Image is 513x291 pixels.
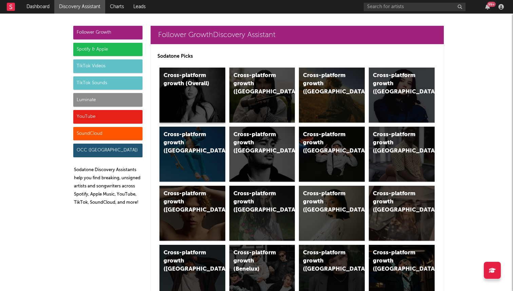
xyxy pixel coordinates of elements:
[164,72,210,88] div: Cross-platform growth (Overall)
[299,68,365,123] a: Cross-platform growth ([GEOGRAPHIC_DATA])
[229,186,295,241] a: Cross-platform growth ([GEOGRAPHIC_DATA])
[73,144,142,157] div: OCC ([GEOGRAPHIC_DATA])
[299,127,365,182] a: Cross-platform growth ([GEOGRAPHIC_DATA]/GSA)
[487,2,496,7] div: 99 +
[229,68,295,123] a: Cross-platform growth ([GEOGRAPHIC_DATA])
[373,131,419,155] div: Cross-platform growth ([GEOGRAPHIC_DATA])
[373,72,419,96] div: Cross-platform growth ([GEOGRAPHIC_DATA])
[303,72,349,96] div: Cross-platform growth ([GEOGRAPHIC_DATA])
[369,127,435,182] a: Cross-platform growth ([GEOGRAPHIC_DATA])
[157,52,437,60] p: Sodatone Picks
[229,127,295,182] a: Cross-platform growth ([GEOGRAPHIC_DATA])
[164,190,210,214] div: Cross-platform growth ([GEOGRAPHIC_DATA])
[303,190,349,214] div: Cross-platform growth ([GEOGRAPHIC_DATA])
[485,4,490,10] button: 99+
[369,186,435,241] a: Cross-platform growth ([GEOGRAPHIC_DATA])
[164,131,210,155] div: Cross-platform growth ([GEOGRAPHIC_DATA])
[151,26,444,44] a: Follower GrowthDiscovery Assistant
[159,186,225,241] a: Cross-platform growth ([GEOGRAPHIC_DATA])
[73,127,142,141] div: SoundCloud
[73,93,142,107] div: Luminate
[233,131,280,155] div: Cross-platform growth ([GEOGRAPHIC_DATA])
[164,249,210,273] div: Cross-platform growth ([GEOGRAPHIC_DATA])
[159,68,225,123] a: Cross-platform growth (Overall)
[299,186,365,241] a: Cross-platform growth ([GEOGRAPHIC_DATA])
[303,249,349,273] div: Cross-platform growth ([GEOGRAPHIC_DATA])
[233,249,280,273] div: Cross-platform growth (Benelux)
[73,43,142,56] div: Spotify & Apple
[73,59,142,73] div: TikTok Videos
[364,3,465,11] input: Search for artists
[74,166,142,207] p: Sodatone Discovery Assistants help you find breaking, unsigned artists and songwriters across Spo...
[73,26,142,39] div: Follower Growth
[233,72,280,96] div: Cross-platform growth ([GEOGRAPHIC_DATA])
[233,190,280,214] div: Cross-platform growth ([GEOGRAPHIC_DATA])
[373,249,419,273] div: Cross-platform growth ([GEOGRAPHIC_DATA])
[373,190,419,214] div: Cross-platform growth ([GEOGRAPHIC_DATA])
[369,68,435,123] a: Cross-platform growth ([GEOGRAPHIC_DATA])
[73,110,142,124] div: YouTube
[159,127,225,182] a: Cross-platform growth ([GEOGRAPHIC_DATA])
[73,76,142,90] div: TikTok Sounds
[303,131,349,155] div: Cross-platform growth ([GEOGRAPHIC_DATA]/GSA)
